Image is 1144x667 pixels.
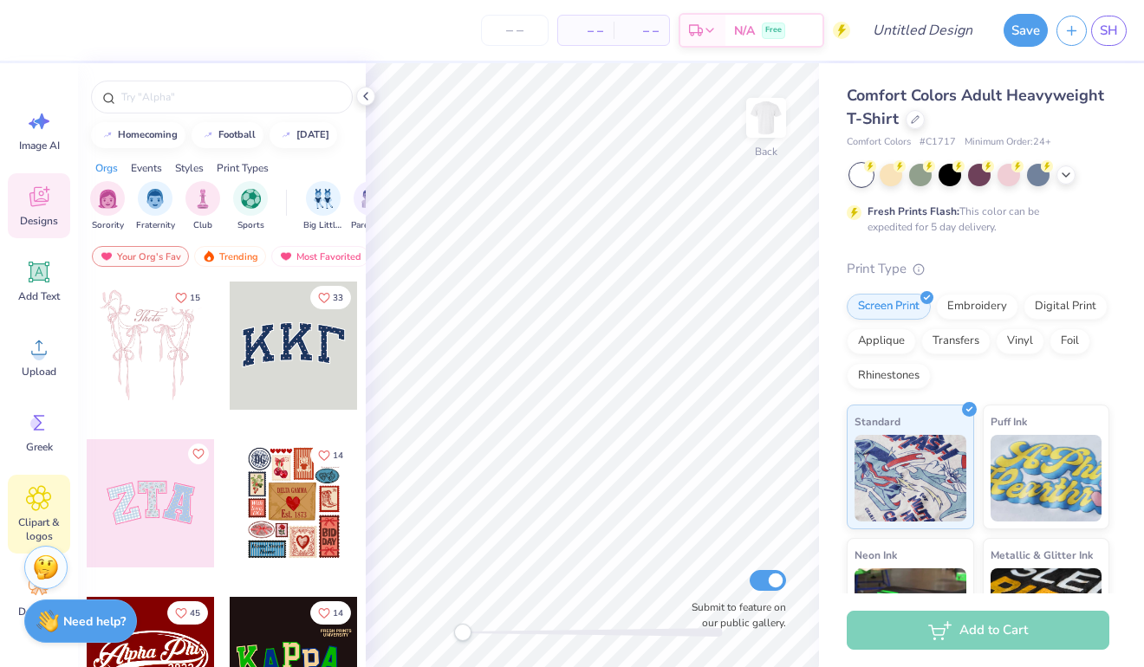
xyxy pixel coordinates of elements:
img: Sorority Image [98,189,118,209]
button: filter button [233,181,268,232]
img: most_fav.gif [100,250,114,262]
button: Like [310,444,351,467]
div: Rhinestones [847,363,931,389]
button: filter button [136,181,175,232]
img: Fraternity Image [146,189,165,209]
div: football [218,130,256,139]
img: Standard [855,435,966,521]
button: football [192,122,263,148]
div: Styles [175,160,204,176]
div: Back [755,144,777,159]
img: Big Little Reveal Image [314,189,333,209]
strong: Need help? [63,613,126,630]
div: filter for Big Little Reveal [303,181,343,232]
div: Screen Print [847,294,931,320]
span: SH [1100,21,1118,41]
div: Accessibility label [454,624,471,641]
img: Parent's Weekend Image [361,189,381,209]
a: SH [1091,16,1127,46]
div: filter for Sports [233,181,268,232]
img: Puff Ink [991,435,1102,521]
input: Try "Alpha" [120,88,341,106]
button: Like [310,286,351,309]
span: 45 [190,609,200,618]
label: Submit to feature on our public gallery. [682,599,786,631]
div: Orgs [95,160,118,176]
div: Most Favorited [271,246,369,267]
img: Club Image [193,189,212,209]
div: Events [131,160,162,176]
img: Neon Ink [855,568,966,655]
div: filter for Parent's Weekend [351,181,391,232]
div: Your Org's Fav [92,246,189,267]
button: Save [1004,14,1048,47]
div: Digital Print [1024,294,1108,320]
span: Add Text [18,289,60,303]
img: Metallic & Glitter Ink [991,568,1102,655]
span: Decorate [18,605,60,618]
img: trend_line.gif [279,130,293,140]
span: 15 [190,294,200,302]
button: filter button [185,181,220,232]
span: Parent's Weekend [351,219,391,232]
button: filter button [303,181,343,232]
div: Foil [1050,328,1090,354]
span: # C1717 [920,135,956,150]
img: trend_line.gif [201,130,215,140]
span: – – [569,22,603,40]
div: This color can be expedited for 5 day delivery. [868,204,1081,235]
span: Metallic & Glitter Ink [991,546,1093,564]
span: N/A [734,22,755,40]
span: Minimum Order: 24 + [965,135,1051,150]
img: trend_line.gif [101,130,114,140]
img: trending.gif [202,250,216,262]
span: Sports [237,219,264,232]
span: Free [765,24,782,36]
button: Like [188,444,209,464]
button: homecoming [91,122,185,148]
span: Puff Ink [991,412,1027,431]
img: Sports Image [241,189,261,209]
div: Embroidery [936,294,1018,320]
div: filter for Fraternity [136,181,175,232]
span: Comfort Colors Adult Heavyweight T-Shirt [847,85,1104,129]
div: Trending [194,246,266,267]
img: most_fav.gif [279,250,293,262]
span: Clipart & logos [10,515,68,543]
div: halloween [296,130,329,139]
span: Image AI [19,139,60,152]
span: 14 [333,451,343,460]
span: Sorority [92,219,124,232]
div: Applique [847,328,916,354]
div: Vinyl [996,328,1044,354]
button: Like [167,286,208,309]
span: Upload [22,365,56,379]
button: filter button [351,181,391,232]
button: [DATE] [270,122,337,148]
span: – – [624,22,659,40]
div: Print Type [847,259,1109,279]
div: filter for Sorority [90,181,125,232]
span: Greek [26,440,53,454]
button: Like [310,601,351,625]
span: 14 [333,609,343,618]
span: Standard [855,412,900,431]
input: Untitled Design [859,13,986,48]
span: Designs [20,214,58,228]
span: Big Little Reveal [303,219,343,232]
div: homecoming [118,130,178,139]
button: filter button [90,181,125,232]
div: Print Types [217,160,269,176]
input: – – [481,15,549,46]
div: Transfers [921,328,991,354]
strong: Fresh Prints Flash: [868,204,959,218]
div: filter for Club [185,181,220,232]
span: Comfort Colors [847,135,911,150]
span: Club [193,219,212,232]
button: Like [167,601,208,625]
img: Back [749,100,783,135]
span: 33 [333,294,343,302]
span: Fraternity [136,219,175,232]
span: Neon Ink [855,546,897,564]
